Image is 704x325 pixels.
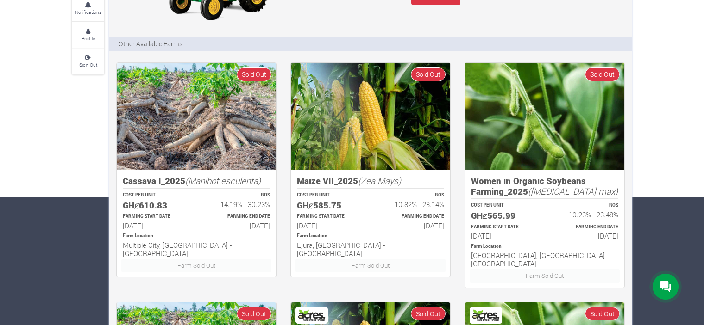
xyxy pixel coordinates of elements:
[297,192,362,199] p: COST PER UNIT
[471,243,618,250] p: Location of Farm
[123,241,270,258] h6: Multiple City, [GEOGRAPHIC_DATA] - [GEOGRAPHIC_DATA]
[72,49,104,74] a: Sign Out
[553,202,618,209] p: ROS
[123,221,188,230] h6: [DATE]
[82,35,95,42] small: Profile
[471,251,618,268] h6: [GEOGRAPHIC_DATA], [GEOGRAPHIC_DATA] - [GEOGRAPHIC_DATA]
[585,307,620,320] span: Sold Out
[75,9,101,15] small: Notifications
[553,232,618,240] h6: [DATE]
[471,232,536,240] h6: [DATE]
[297,200,362,211] h5: GHȼ585.75
[528,185,618,197] i: ([MEDICAL_DATA] max)
[291,63,450,170] img: growforme image
[471,224,536,231] p: Estimated Farming Start Date
[585,67,620,81] span: Sold Out
[119,39,182,49] p: Other Available Farms
[465,63,624,170] img: growforme image
[205,192,270,199] p: ROS
[123,200,188,211] h5: GHȼ610.83
[123,233,270,239] p: Location of Farm
[205,213,270,220] p: Estimated Farming End Date
[297,241,444,258] h6: Ejura, [GEOGRAPHIC_DATA] - [GEOGRAPHIC_DATA]
[237,307,271,320] span: Sold Out
[117,63,276,170] img: growforme image
[553,210,618,219] h6: 10.23% - 23.48%
[471,176,618,196] h5: Women in Organic Soybeans Farming_2025
[379,213,444,220] p: Estimated Farming End Date
[379,200,444,208] h6: 10.82% - 23.14%
[471,308,501,322] img: Acres Nano
[553,224,618,231] p: Estimated Farming End Date
[411,307,446,320] span: Sold Out
[79,61,97,68] small: Sign Out
[471,202,536,209] p: COST PER UNIT
[185,175,261,186] i: (Manihot esculenta)
[297,308,327,322] img: Acres Nano
[297,176,444,186] h5: Maize VII_2025
[297,221,362,230] h6: [DATE]
[297,233,444,239] p: Location of Farm
[123,213,188,220] p: Estimated Farming Start Date
[358,175,401,186] i: (Zea Mays)
[297,213,362,220] p: Estimated Farming Start Date
[123,192,188,199] p: COST PER UNIT
[205,221,270,230] h6: [DATE]
[205,200,270,208] h6: 14.19% - 30.23%
[237,67,271,81] span: Sold Out
[72,22,104,48] a: Profile
[379,192,444,199] p: ROS
[379,221,444,230] h6: [DATE]
[471,210,536,221] h5: GHȼ565.99
[123,176,270,186] h5: Cassava I_2025
[411,67,446,81] span: Sold Out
